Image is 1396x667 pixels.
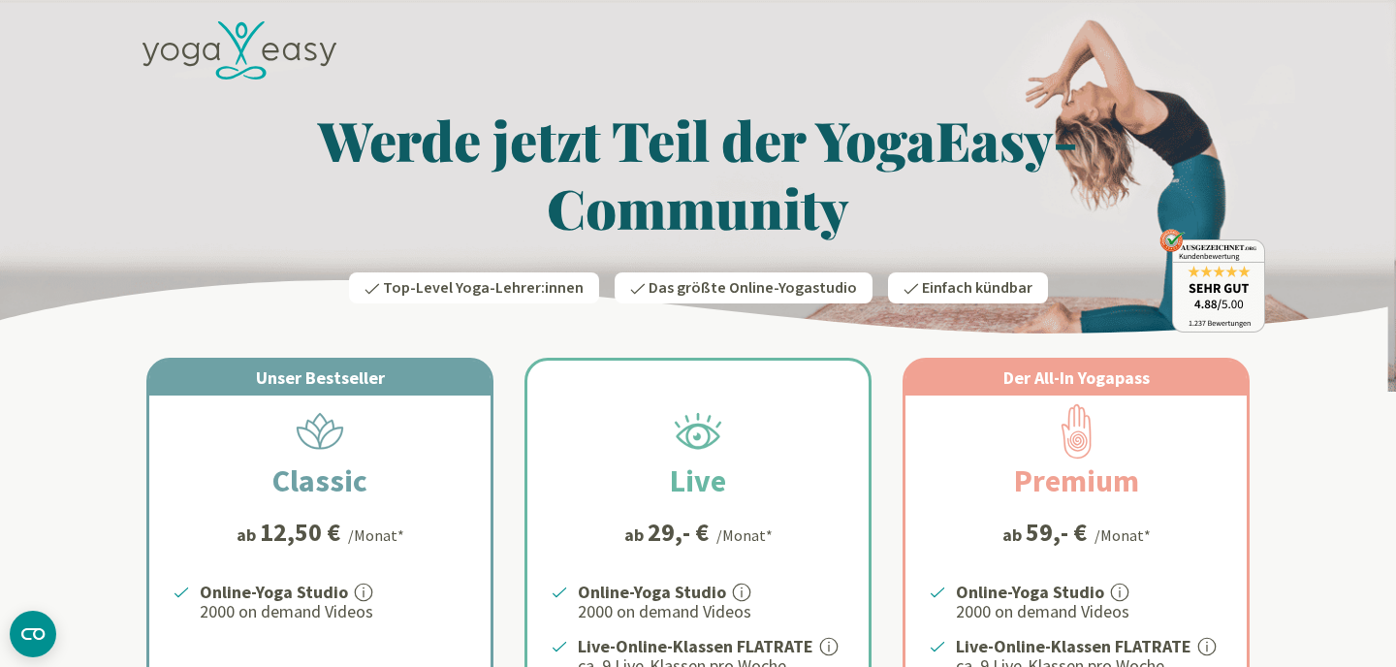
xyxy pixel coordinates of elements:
span: ab [1002,522,1026,548]
p: 2000 on demand Videos [200,600,467,623]
div: /Monat* [348,524,404,547]
div: 29,- € [648,520,709,545]
strong: Live-Online-Klassen FLATRATE [578,635,813,657]
div: /Monat* [716,524,773,547]
img: ausgezeichnet_badge.png [1159,229,1265,333]
h1: Werde jetzt Teil der YogaEasy-Community [131,106,1265,241]
h2: Live [623,458,773,504]
div: 12,50 € [260,520,340,545]
strong: Online-Yoga Studio [200,581,348,603]
span: Einfach kündbar [922,277,1032,299]
strong: Online-Yoga Studio [578,581,726,603]
span: Top-Level Yoga-Lehrer:innen [383,277,584,299]
span: Der All-In Yogapass [1003,366,1150,389]
p: 2000 on demand Videos [956,600,1223,623]
span: ab [624,522,648,548]
h2: Premium [968,458,1186,504]
span: Das größte Online-Yogastudio [649,277,857,299]
h2: Classic [226,458,414,504]
strong: Online-Yoga Studio [956,581,1104,603]
div: 59,- € [1026,520,1087,545]
p: 2000 on demand Videos [578,600,845,623]
span: ab [237,522,260,548]
span: Unser Bestseller [256,366,385,389]
button: CMP-Widget öffnen [10,611,56,657]
strong: Live-Online-Klassen FLATRATE [956,635,1191,657]
div: /Monat* [1095,524,1151,547]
